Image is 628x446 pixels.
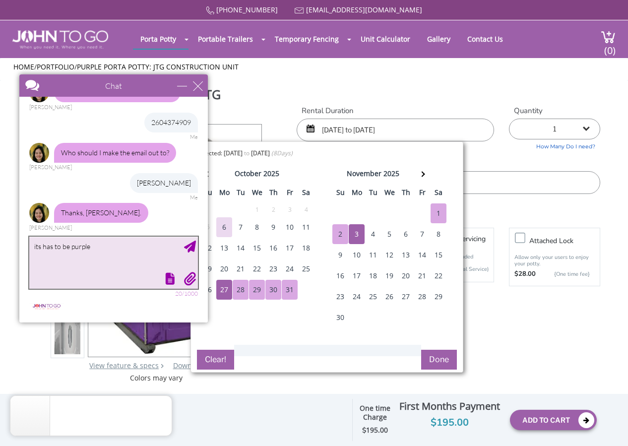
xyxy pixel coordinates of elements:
[16,96,36,102] div: [PERSON_NAME]
[353,29,418,49] a: Unit Calculator
[297,119,494,141] input: Start date | End date
[431,245,446,265] div: 15
[41,74,163,94] div: Who should I make the email out to?
[398,287,414,307] div: 27
[16,134,36,154] img: Anne avatar image.
[233,238,249,258] div: 14
[251,149,270,157] b: [DATE]
[197,350,234,370] button: Clear!
[263,167,279,181] div: 2025
[282,259,298,279] div: 24
[16,168,185,220] textarea: type your message
[365,185,381,203] th: tu
[13,68,214,328] iframe: Live Chat Box
[349,224,365,244] div: 3
[332,287,348,307] div: 23
[414,185,431,203] th: fr
[224,149,243,157] b: [DATE]
[233,217,249,237] div: 7
[233,259,249,279] div: 21
[420,29,458,49] a: Gallery
[282,280,298,300] div: 31
[431,185,447,203] th: sa
[216,5,278,14] a: [PHONE_NUMBER]
[282,238,298,258] div: 17
[601,30,616,44] img: cart a
[216,185,233,203] th: mo
[414,224,430,244] div: 7
[133,29,184,49] a: Porta Potty
[529,235,605,247] h3: Attached lock
[216,280,232,300] div: 27
[16,156,36,162] div: [PERSON_NAME]
[265,259,281,279] div: 23
[509,106,600,116] label: Quantity
[173,361,219,370] a: Download Pdf
[431,203,446,223] div: 1
[349,245,365,265] div: 10
[381,185,398,203] th: we
[273,149,277,157] span: 8
[298,204,314,215] div: 4
[89,361,159,370] a: View feature & specs
[161,364,164,368] img: right arrow icon
[332,224,348,244] div: 2
[265,280,281,300] div: 30
[267,29,346,49] a: Temporary Fencing
[206,6,214,15] img: Call
[298,185,314,203] th: sa
[360,403,390,422] strong: One time Charge
[365,266,381,286] div: 18
[216,217,232,237] div: 6
[298,217,314,237] div: 11
[306,5,422,14] a: [EMAIL_ADDRESS][DOMAIN_NAME]
[282,185,298,203] th: fr
[332,245,348,265] div: 9
[77,62,239,71] a: Purple Porta Potty: JTG Construction Unit
[233,280,249,300] div: 28
[265,185,282,203] th: th
[271,149,293,157] i: ( Days)
[431,224,446,244] div: 8
[460,29,510,49] a: Contact Us
[421,350,457,370] button: Done
[12,30,108,49] img: JOHN to go
[349,287,365,307] div: 24
[244,149,250,157] span: to
[177,126,185,132] div: Me
[51,373,262,383] div: Colors may vary
[431,266,446,286] div: 22
[13,62,614,72] ul: / /
[298,238,314,258] div: 18
[249,217,265,237] div: 8
[265,238,281,258] div: 16
[366,425,388,435] span: 195.00
[249,280,265,300] div: 29
[151,204,163,216] div: Request email transcript
[362,426,388,435] strong: $
[235,167,261,181] div: october
[216,259,232,279] div: 20
[249,259,265,279] div: 22
[16,235,51,242] img: logo
[298,259,314,279] div: 25
[265,204,281,215] div: 2
[41,134,135,154] div: Thanks, [PERSON_NAME].
[604,36,616,57] span: (0)
[398,245,414,265] div: 13
[414,266,430,286] div: 21
[381,245,397,265] div: 12
[398,185,414,203] th: th
[16,74,36,94] img: Anne avatar image.
[381,266,397,286] div: 19
[282,204,298,215] div: 3
[398,266,414,286] div: 20
[365,287,381,307] div: 25
[249,204,265,215] div: 1
[431,287,446,307] div: 29
[414,287,430,307] div: 28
